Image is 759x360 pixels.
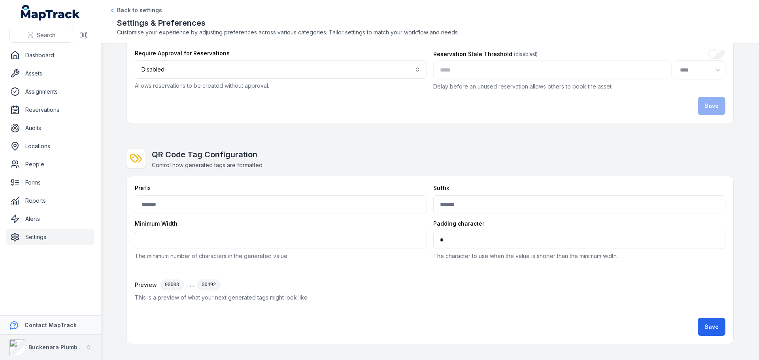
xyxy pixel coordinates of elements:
span: Customise your experience by adjusting preferences across various categories. Tailor settings to ... [117,28,743,36]
a: Reports [6,193,94,209]
input: :rh:-form-item-label [708,49,725,59]
label: Reservation Stale Threshold [433,50,538,58]
a: Back to settings [109,6,162,14]
span: Messages [105,266,132,272]
label: Padding character [433,220,484,228]
a: Assignments [6,84,94,100]
button: Save [698,318,725,336]
strong: Buckenara Plumbing Gas & Electrical [28,344,132,351]
label: Minimum Width [135,220,177,228]
div: Send us a message [8,106,150,128]
button: Messages [79,247,158,278]
p: Allows reservations to be created without approval. [135,82,427,90]
p: The character to use when the value is shorter than the minimum width. [433,252,725,260]
a: Assets [6,66,94,81]
label: Suffix [433,184,449,192]
a: Alerts [6,211,94,227]
p: Delay before an unused reservation allows others to book the asset. [433,83,725,90]
span: (disabled) [514,51,538,57]
label: Prefix [135,184,151,192]
span: Back to settings [117,6,162,14]
p: The minimum number of characters in the generated value. [135,252,427,260]
a: Forms [6,175,94,190]
a: Audits [6,120,94,136]
label: Require Approval for Reservations [135,49,230,57]
span: ... [185,281,195,289]
h2: QR Code Tag Configuration [152,149,264,160]
strong: Contact MapTrack [25,322,77,328]
div: Close [136,13,150,27]
a: People [6,156,94,172]
div: Send us a message [16,113,132,121]
a: Locations [6,138,94,154]
span: This is a preview of what your next generated tags might look like. [135,294,725,302]
div: 00003 [160,279,184,290]
span: Home [30,266,48,272]
span: Preview [135,281,160,289]
a: MapTrack [21,5,80,21]
p: Welcome to MapTrack [16,70,142,96]
div: 00492 [197,279,221,290]
a: Reservations [6,102,94,118]
h2: Settings & Preferences [117,17,743,28]
p: G'Day 👋 [16,56,142,70]
button: Disabled [135,60,427,79]
a: Dashboard [6,47,94,63]
a: Settings [6,229,94,245]
button: Search [9,28,73,43]
span: Control how generated tags are formatted. [152,162,264,168]
span: Search [37,31,55,39]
